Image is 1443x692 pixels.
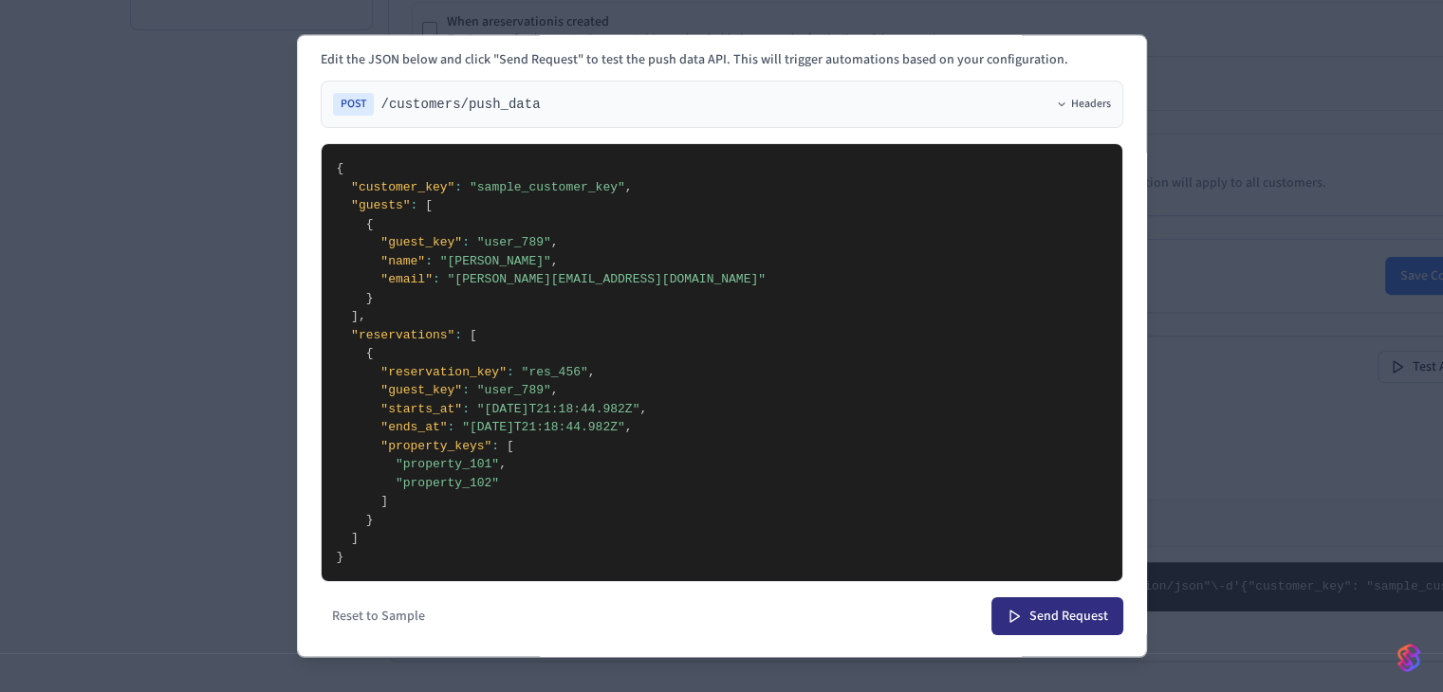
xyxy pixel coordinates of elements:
img: SeamLogoGradient.69752ec5.svg [1397,643,1420,673]
button: Reset to Sample [321,602,436,632]
p: Edit the JSON below and click "Send Request" to test the push data API. This will trigger automat... [321,51,1123,70]
button: Headers [1056,98,1111,113]
span: /customers/push_data [381,96,541,115]
span: POST [333,94,374,117]
button: Send Request [991,598,1123,636]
